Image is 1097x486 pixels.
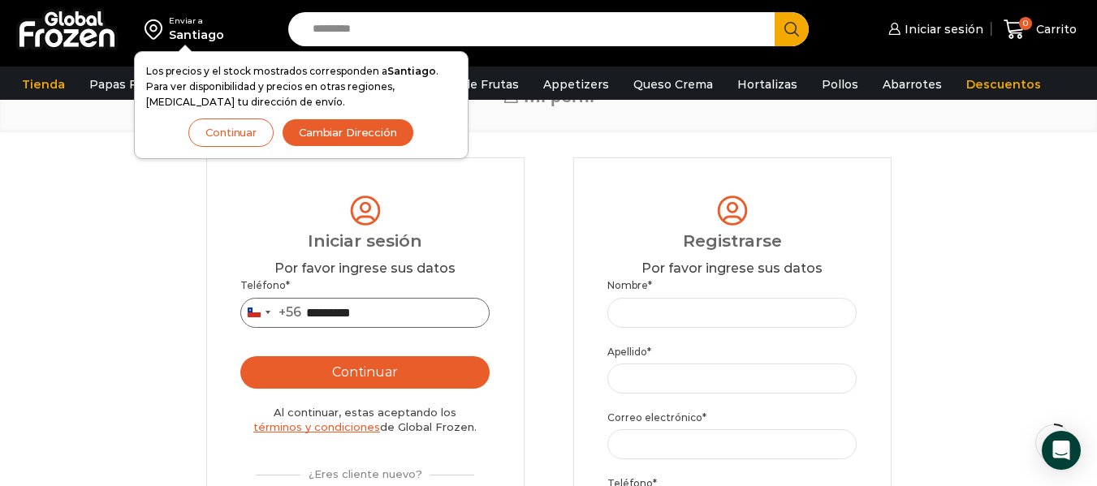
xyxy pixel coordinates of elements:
[607,344,857,359] label: Apellido
[169,27,224,43] div: Santiago
[188,118,274,147] button: Continuar
[958,69,1049,100] a: Descuentos
[535,69,617,100] a: Appetizers
[814,69,866,100] a: Pollos
[248,461,482,482] div: ¿Eres cliente nuevo?
[347,192,384,229] img: tabler-icon-user-circle.svg
[282,118,414,147] button: Cambiar Dirección
[1032,21,1077,37] span: Carrito
[279,302,301,323] div: +56
[240,405,490,435] div: Al continuar, estas aceptando los de Global Frozen.
[900,21,983,37] span: Iniciar sesión
[875,69,950,100] a: Abarrotes
[714,192,751,229] img: tabler-icon-user-circle.svg
[240,277,490,293] label: Teléfono
[387,65,436,77] strong: Santiago
[241,299,301,327] button: Selected country
[607,410,857,425] label: Correo electrónico
[607,229,857,253] div: Registrarse
[81,69,171,100] a: Papas Fritas
[625,69,721,100] a: Queso Crema
[240,260,490,278] div: Por favor ingrese sus datos
[524,84,594,107] span: Mi perfil
[1019,17,1032,30] span: 0
[240,229,490,253] div: Iniciar sesión
[1042,431,1081,470] div: Open Intercom Messenger
[145,15,169,43] img: address-field-icon.svg
[775,12,809,46] button: Search button
[240,356,490,389] button: Continuar
[729,69,805,100] a: Hortalizas
[607,277,857,293] label: Nombre
[14,69,73,100] a: Tienda
[1000,11,1081,49] a: 0 Carrito
[884,13,983,45] a: Iniciar sesión
[417,69,527,100] a: Pulpa de Frutas
[607,260,857,278] div: Por favor ingrese sus datos
[253,420,380,433] a: términos y condiciones
[169,15,224,27] div: Enviar a
[146,63,456,110] p: Los precios y el stock mostrados corresponden a . Para ver disponibilidad y precios en otras regi...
